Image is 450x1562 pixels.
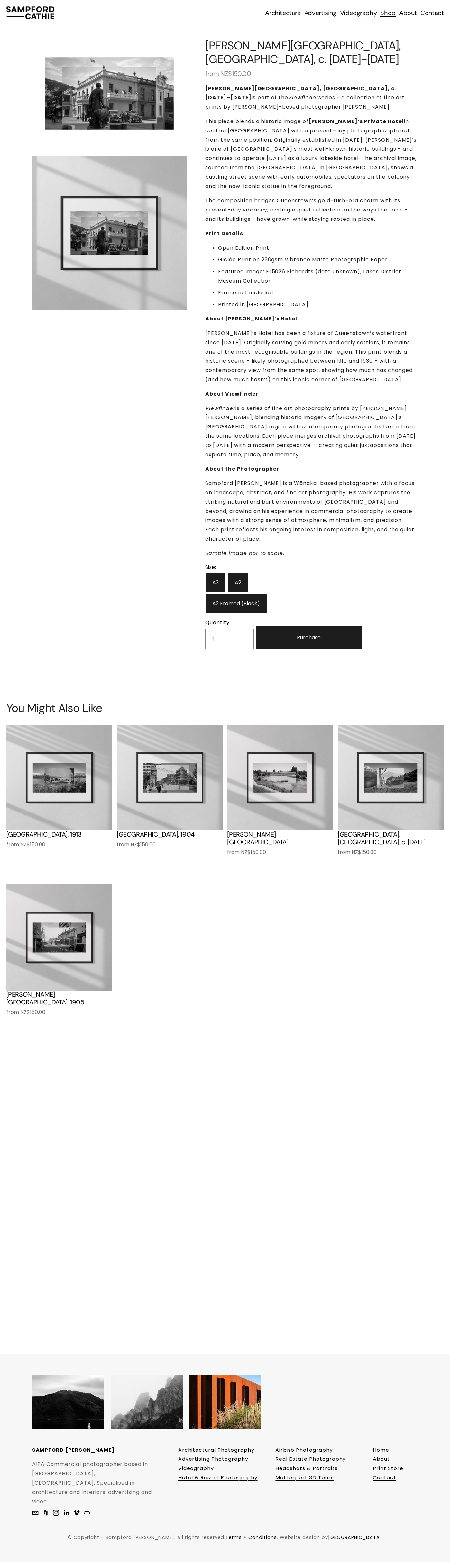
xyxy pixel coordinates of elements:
[6,725,112,848] a: Glendhu Bay, 1913
[6,702,444,714] h2: You Might Also Like
[218,288,418,298] p: Frame not included
[205,85,398,102] strong: [PERSON_NAME][GEOGRAPHIC_DATA], [GEOGRAPHIC_DATA], c. [DATE]–[DATE]
[32,1510,39,1516] a: sam@sampfordcathie.com
[218,300,418,310] p: Printed in [GEOGRAPHIC_DATA]
[32,1366,104,1438] img: Say what you will about the inversion, but it does make for some cool landscape shots 📷
[32,1446,115,1454] strong: SAMPFORD [PERSON_NAME]
[205,594,267,613] label: A2 Framed (Black)
[304,8,336,17] a: folder dropdown
[6,1009,112,1016] div: from NZ$150.00
[6,991,112,1006] div: [PERSON_NAME][GEOGRAPHIC_DATA], 1905
[205,629,254,649] input: Quantity
[6,841,82,848] div: from NZ$150.00
[288,94,318,101] em: Viewfinder
[6,6,54,19] img: Sampford Cathie Photo + Video
[178,1446,254,1455] a: Architectural Photography
[297,633,321,642] span: Purchase
[205,618,254,627] label: Quantity:
[205,329,418,384] p: [PERSON_NAME]’s Hotel has been a fixture of Queenstown’s waterfront since [DATE]. Originally serv...
[399,8,417,17] a: About
[373,1455,390,1464] a: About
[227,848,333,856] div: from NZ$150.00
[328,1534,382,1540] span: [GEOGRAPHIC_DATA]
[275,1473,334,1483] a: Matterport 3D Tours
[218,267,418,286] p: Featured Image: EL5026 Eichardts (date unknown), Lakes District Museum Collection
[205,550,284,557] em: Sample image not to scale.
[6,884,112,1017] a: Rattray Street, Dunedin, 1905
[373,1473,396,1483] a: Contact
[338,848,444,856] div: from NZ$150.00
[205,70,418,77] div: from NZ$150.00
[178,1464,214,1473] a: Videography
[178,1455,248,1464] a: Advertising Photography
[205,84,418,112] p: is part of the series - a collection of fine art prints by [PERSON_NAME]-based photographer [PERS...
[275,1455,346,1464] a: Real Estate Photography
[6,830,82,838] div: [GEOGRAPHIC_DATA], 1913
[63,1510,69,1516] a: Sampford Cathie
[205,563,312,571] div: Size:
[218,244,418,253] p: Open Edition Print
[32,156,187,310] img: Black and white fine art print of Eichardt’s Hotel in Queenstown, blending archival and modern ph...
[205,117,418,191] p: This piece blends a historic image of in central [GEOGRAPHIC_DATA] with a present-day photograph ...
[275,1464,337,1473] a: Headshots & Portraits
[205,573,226,592] label: A3
[32,1533,418,1542] p: © Copyright - Sampford [PERSON_NAME]. All rights reserved. . Website design by
[205,315,297,322] strong: About [PERSON_NAME]’s Hotel
[205,465,279,472] strong: About the Photographer
[84,1510,90,1516] a: URL
[227,725,333,857] a: Albert Town River Crossing
[227,830,333,846] div: [PERSON_NAME][GEOGRAPHIC_DATA]
[32,1446,115,1455] a: SAMPFORD [PERSON_NAME]
[380,8,395,17] a: Shop
[189,1366,261,1438] img: Throwback to this awesome shoot with @livingthedreamtoursnz at the incredible Te Kano Estate Cell...
[53,1510,59,1516] a: Sampford Cathie
[265,8,300,17] a: folder dropdown
[205,39,418,66] h1: [PERSON_NAME][GEOGRAPHIC_DATA], [GEOGRAPHIC_DATA], c. [DATE]-[DATE]
[205,196,418,224] p: The composition bridges Queenstown’s gold-rush-era charm with its present-day vibrancy, inviting ...
[178,1473,258,1483] a: Hotel & Resort Photography
[117,725,223,848] a: Princes Street, Dunedin, 1904
[32,39,187,310] div: Gallery
[340,8,377,17] a: Videography
[420,8,444,17] a: Contact
[373,1446,389,1455] a: Home
[218,255,418,265] p: Giclée Print on 230gsm Vibrance Matte Photographic Paper
[304,9,336,17] span: Advertising
[275,1446,333,1455] a: Airbnb Photography
[42,1510,49,1516] a: Houzz
[373,1464,403,1473] a: Print Store
[32,1460,159,1506] p: AIPA Commercial photographer based in [GEOGRAPHIC_DATA], [GEOGRAPHIC_DATA]. Specialised in archit...
[111,1366,183,1438] img: Some moody shots from a recent trip up to the Clay Cliffs with the gang 📸 @lisaslensnz @nathanhil...
[205,390,258,398] strong: About Viewfinder
[205,479,418,544] p: Sampford [PERSON_NAME] is a Wānaka-based photographer with a focus on landscape, abstract, and fi...
[256,626,362,649] button: Purchase
[265,9,300,17] span: Architecture
[338,830,444,846] div: [GEOGRAPHIC_DATA], [GEOGRAPHIC_DATA], c. [DATE]
[205,230,243,237] strong: Print Details
[308,118,404,125] strong: [PERSON_NAME]’s Private Hotel
[117,830,195,838] div: [GEOGRAPHIC_DATA], 1904
[228,573,248,592] label: A2
[205,405,235,412] em: Viewfinder
[338,725,444,857] a: Fernhill, Queenstown, c. 1926
[225,1533,277,1542] a: Terms + Conditions
[73,1510,80,1516] a: Sampford Cathie
[205,404,418,460] p: is a series of fine art photography prints by [PERSON_NAME] [PERSON_NAME], blending historic imag...
[117,841,195,848] div: from NZ$150.00
[328,1533,382,1542] a: [GEOGRAPHIC_DATA]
